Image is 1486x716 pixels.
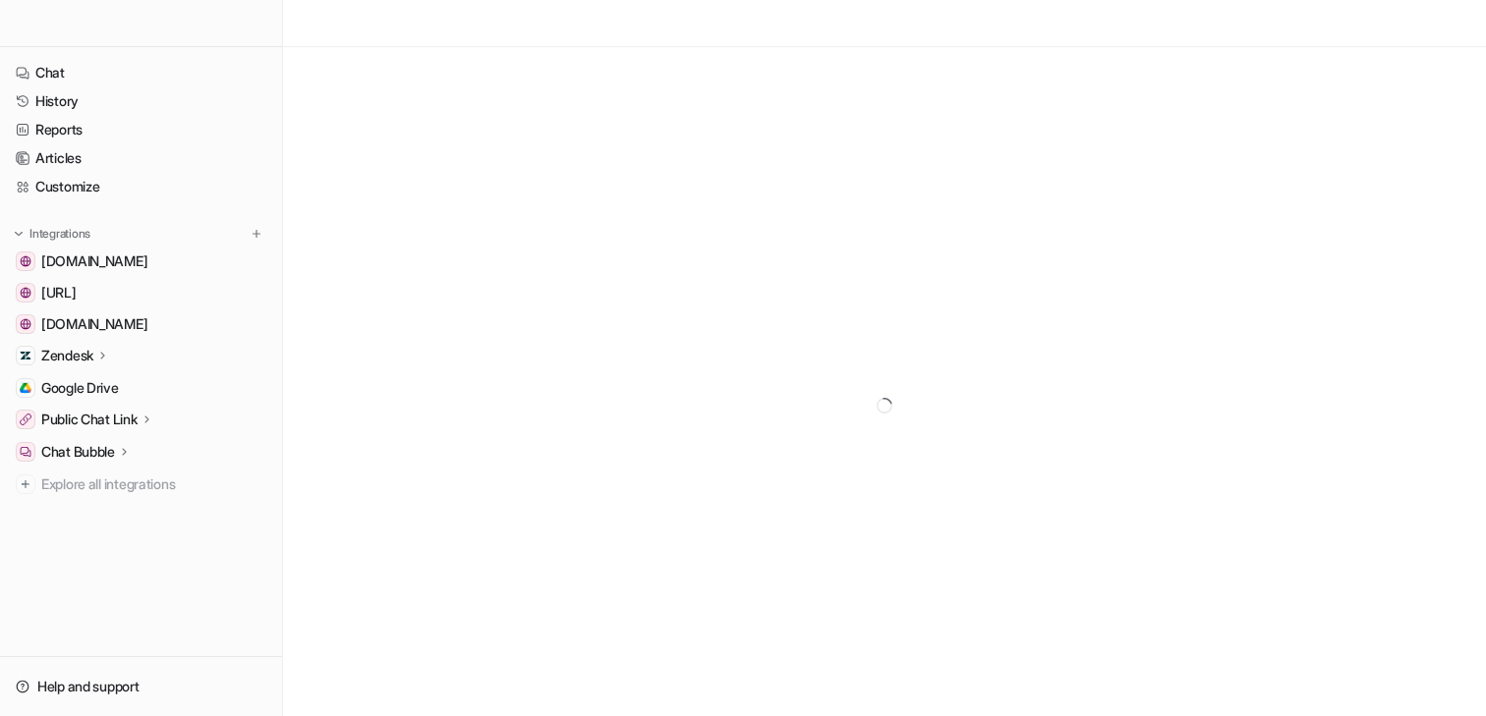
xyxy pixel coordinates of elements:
span: Explore all integrations [41,468,266,500]
a: Customize [8,173,274,200]
img: xn--minkbmand-o8a.dk [20,255,31,267]
span: Google Drive [41,378,119,398]
img: Chat Bubble [20,446,31,458]
p: Chat Bubble [41,442,115,462]
a: Reports [8,116,274,143]
a: xn--minkbmand-o8a.dk[DOMAIN_NAME] [8,248,274,275]
p: Integrations [29,226,90,242]
a: History [8,87,274,115]
img: expand menu [12,227,26,241]
a: Explore all integrations [8,470,274,498]
p: Zendesk [41,346,93,365]
img: Public Chat Link [20,413,31,425]
span: [URL] [41,283,77,303]
a: en.wikipedia.org[DOMAIN_NAME] [8,310,274,338]
span: [DOMAIN_NAME] [41,251,147,271]
p: Public Chat Link [41,410,138,429]
a: Chat [8,59,274,86]
img: explore all integrations [16,474,35,494]
a: dashboard.eesel.ai[URL] [8,279,274,306]
img: en.wikipedia.org [20,318,31,330]
a: Google DriveGoogle Drive [8,374,274,402]
a: Articles [8,144,274,172]
img: menu_add.svg [250,227,263,241]
span: [DOMAIN_NAME] [41,314,147,334]
a: Help and support [8,673,274,700]
button: Integrations [8,224,96,244]
img: dashboard.eesel.ai [20,287,31,299]
img: Google Drive [20,382,31,394]
img: Zendesk [20,350,31,361]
